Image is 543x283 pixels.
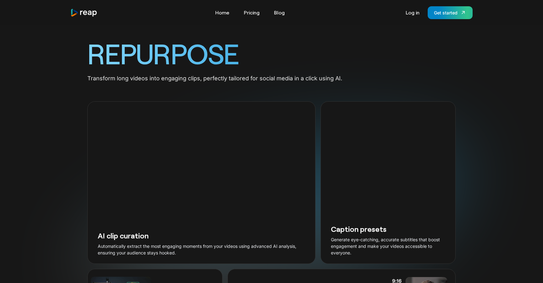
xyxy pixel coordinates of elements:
a: Home [212,8,233,18]
h3: Caption presets [331,224,445,234]
a: home [70,8,97,17]
img: reap logo [70,8,97,17]
p: Transform long videos into engaging clips, perfectly tailored for social media in a click using AI. [87,74,342,83]
a: Get started [428,6,473,19]
p: Automatically extract the most engaging moments from your videos using advanced AI analysis, ensu... [98,243,305,256]
a: Pricing [241,8,263,18]
video: Your browser does not support the video tag. [321,109,455,176]
a: Blog [271,8,288,18]
p: Generate eye-catching, accurate subtitles that boost engagement and make your videos accessible t... [331,236,445,256]
a: Log in [403,8,423,18]
h3: AI clip curation [98,231,305,240]
h1: REPURPOSE [87,35,456,72]
div: Get started [434,9,458,16]
video: Your browser does not support the video tag. [88,109,315,223]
